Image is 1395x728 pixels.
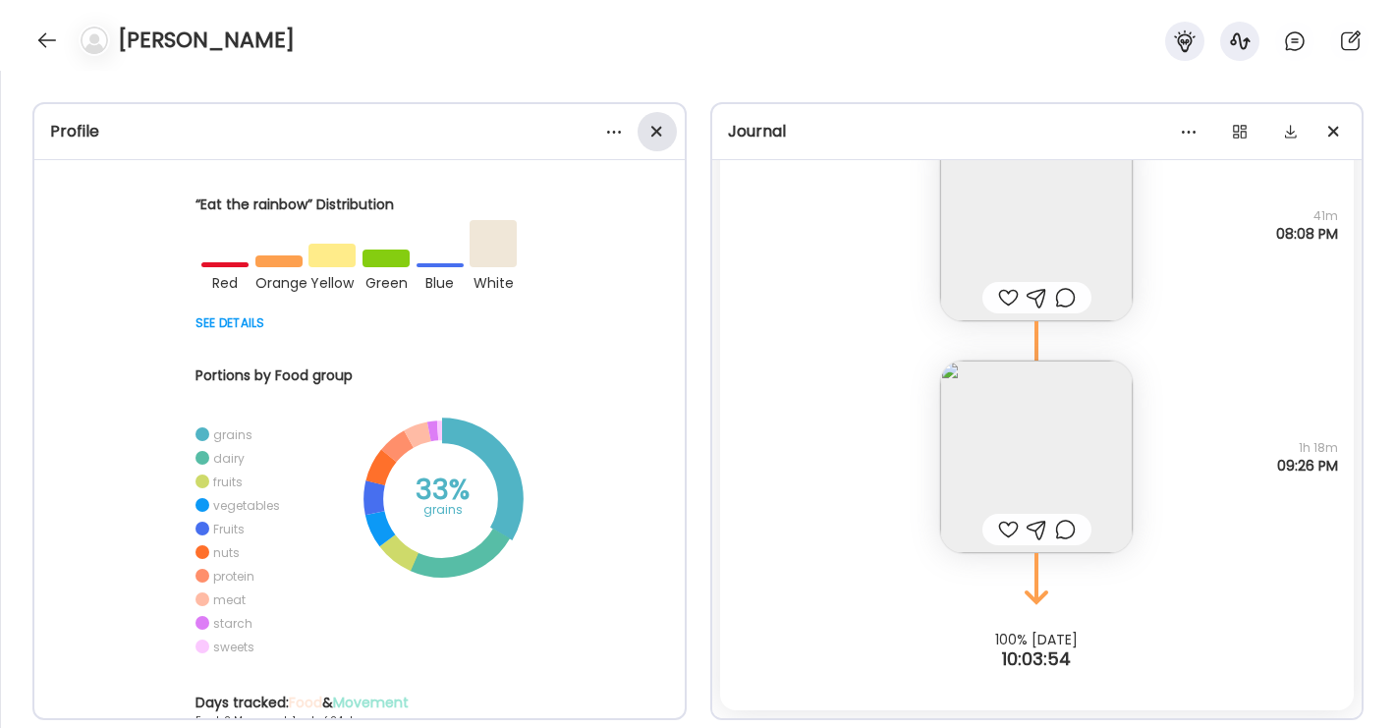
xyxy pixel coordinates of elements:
[1277,439,1338,457] span: 1h 18m
[940,129,1133,321] img: images%2F6RTo9FeLZ8fDTsS22F2qmNEnnhp1%2FJBxTUN9pYWPC5ulJMIvb%2FvJOBMVty5lFqUff2Q9gB_240
[255,267,303,295] div: orange
[722,647,1351,671] div: 10:03:54
[195,693,524,713] div: Days tracked: &
[213,591,246,608] div: meat
[195,713,524,728] div: Food: 2 Movement: 1 out of 24 days
[394,478,492,502] div: 33%
[213,639,254,655] div: sweets
[81,27,108,54] img: bg-avatar-default.svg
[1276,225,1338,243] span: 08:08 PM
[1277,457,1338,475] span: 09:26 PM
[363,267,410,295] div: green
[213,521,245,537] div: Fruits
[394,498,492,522] div: grains
[201,267,249,295] div: red
[722,632,1351,647] div: 100% [DATE]
[213,474,243,490] div: fruits
[213,426,252,443] div: grains
[213,497,280,514] div: vegetables
[118,25,295,56] h4: [PERSON_NAME]
[308,267,356,295] div: yellow
[213,615,252,632] div: starch
[213,544,240,561] div: nuts
[195,195,524,215] div: “Eat the rainbow” Distribution
[213,450,245,467] div: dairy
[289,693,322,712] span: Food
[333,693,409,712] span: Movement
[213,568,254,585] div: protein
[470,267,517,295] div: white
[1276,207,1338,225] span: 41m
[417,267,464,295] div: blue
[728,120,1347,143] div: Journal
[940,361,1133,553] img: images%2F6RTo9FeLZ8fDTsS22F2qmNEnnhp1%2FFPISkTidtrD8ooo0F90a%2FQDezwEk2wO7rqtwR5VhO_240
[50,120,669,143] div: Profile
[195,365,524,386] div: Portions by Food group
